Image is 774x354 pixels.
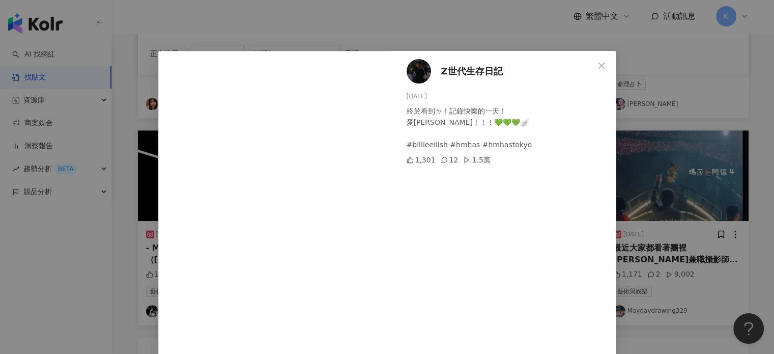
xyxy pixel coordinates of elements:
span: close [597,62,606,70]
div: 1.5萬 [463,154,490,166]
div: 1,301 [407,154,436,166]
button: Close [591,56,612,76]
div: 12 [441,154,458,166]
span: Z世代生存日記 [441,64,503,78]
a: KOL AvatarZ世代生存日記 [407,59,594,84]
div: [DATE] [407,92,608,101]
div: 終於看到ㄌ！記錄快樂的一天！ 愛[PERSON_NAME]！！！💚💚💚🪽 #billieeilish #hmhas #hmhastokyo [407,105,608,150]
img: KOL Avatar [407,59,431,84]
